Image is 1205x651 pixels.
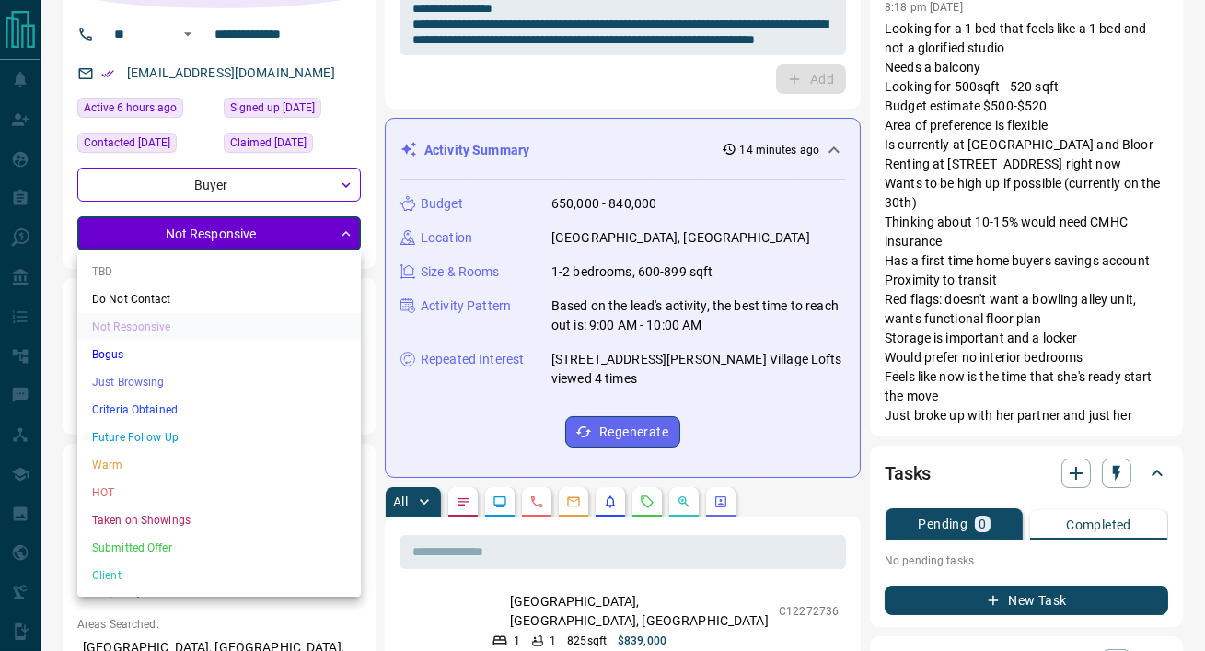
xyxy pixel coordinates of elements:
[77,506,361,534] li: Taken on Showings
[77,424,361,451] li: Future Follow Up
[77,368,361,396] li: Just Browsing
[77,479,361,506] li: HOT
[77,258,361,285] li: TBD
[77,341,361,368] li: Bogus
[77,534,361,562] li: Submitted Offer
[77,285,361,313] li: Do Not Contact
[77,396,361,424] li: Criteria Obtained
[77,562,361,589] li: Client
[77,451,361,479] li: Warm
